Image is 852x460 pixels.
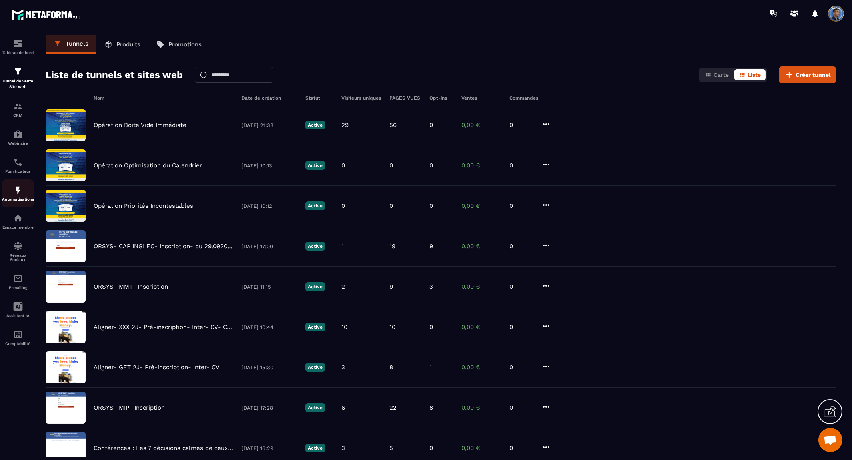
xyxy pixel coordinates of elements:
img: image [46,392,86,424]
p: 0 [509,243,533,250]
p: 0 [389,202,393,209]
a: Promotions [148,35,210,54]
p: Opération Optimisation du Calendrier [94,162,202,169]
p: Espace membre [2,225,34,229]
p: 9 [429,243,433,250]
a: automationsautomationsAutomatisations [2,179,34,207]
h6: Opt-ins [429,95,453,101]
p: 0 [509,202,533,209]
p: Promotions [168,41,202,48]
p: 0 [509,404,533,411]
p: Réseaux Sociaux [2,253,34,262]
a: social-networksocial-networkRéseaux Sociaux [2,235,34,268]
p: [DATE] 15:30 [241,364,297,370]
img: automations [13,129,23,139]
p: 19 [389,243,395,250]
p: 0 [429,121,433,129]
img: image [46,351,86,383]
h6: Visiteurs uniques [341,95,381,101]
p: 0,00 € [461,243,501,250]
p: ORSYS- CAP INGLEC- Inscription- du 29.092025 [94,243,233,250]
p: 3 [341,444,345,452]
p: [DATE] 17:28 [241,405,297,411]
img: formation [13,39,23,48]
p: 0 [429,202,433,209]
img: formation [13,102,23,111]
p: [DATE] 10:44 [241,324,297,330]
p: Tableau de bord [2,50,34,55]
p: Opération Priorités Incontestables [94,202,193,209]
p: ORSYS- MMT- Inscription [94,283,168,290]
p: [DATE] 21:38 [241,122,297,128]
p: 0 [341,202,345,209]
img: image [46,149,86,181]
img: automations [13,185,23,195]
button: Créer tunnel [779,66,836,83]
p: 0 [429,323,433,331]
p: 9 [389,283,393,290]
p: Aligner- XXX 2J- Pré-inscription- Inter- CV- Copy [94,323,233,331]
a: Produits [96,35,148,54]
a: schedulerschedulerPlanificateur [2,151,34,179]
p: 1 [429,364,432,371]
h6: Statut [305,95,333,101]
p: 0 [509,121,533,129]
p: 2 [341,283,345,290]
p: [DATE] 16:29 [241,445,297,451]
p: 10 [389,323,395,331]
p: 1 [341,243,344,250]
p: 5 [389,444,393,452]
p: 22 [389,404,397,411]
img: email [13,274,23,283]
p: 8 [429,404,433,411]
p: 0,00 € [461,364,501,371]
img: image [46,230,86,262]
a: formationformationCRM [2,96,34,123]
img: image [46,109,86,141]
p: 0,00 € [461,283,501,290]
p: Produits [116,41,140,48]
p: ORSYS- MIP- Inscription [94,404,165,411]
p: Aligner- GET 2J- Pré-inscription- Inter- CV [94,364,219,371]
p: Tunnels [66,40,88,47]
p: 0,00 € [461,162,501,169]
p: 0 [429,162,433,169]
p: 0,00 € [461,121,501,129]
p: [DATE] 10:12 [241,203,297,209]
a: emailemailE-mailing [2,268,34,296]
h6: PAGES VUES [389,95,421,101]
p: Active [305,161,325,170]
img: scheduler [13,157,23,167]
p: Assistant IA [2,313,34,318]
p: Automatisations [2,197,34,201]
p: Opération Boite Vide Immédiate [94,121,186,129]
img: social-network [13,241,23,251]
p: 0 [389,162,393,169]
a: automationsautomationsEspace membre [2,207,34,235]
button: Carte [700,69,734,80]
img: logo [11,7,83,22]
p: [DATE] 17:00 [241,243,297,249]
div: Ouvrir le chat [818,428,842,452]
p: 0 [341,162,345,169]
img: image [46,271,86,303]
p: Active [305,444,325,452]
p: Active [305,282,325,291]
p: Active [305,121,325,129]
p: 0,00 € [461,202,501,209]
p: 29 [341,121,349,129]
p: CRM [2,113,34,117]
p: Conférences : Les 7 décisions calmes de ceux que rien ne déborde [94,444,233,452]
p: 0 [509,283,533,290]
button: Liste [734,69,766,80]
p: 0 [429,444,433,452]
img: formation [13,67,23,76]
a: automationsautomationsWebinaire [2,123,34,151]
span: Liste [748,72,761,78]
img: image [46,311,86,343]
a: formationformationTunnel de vente Site web [2,61,34,96]
p: Active [305,201,325,210]
a: accountantaccountantComptabilité [2,324,34,352]
p: 0 [509,364,533,371]
p: 0,00 € [461,323,501,331]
